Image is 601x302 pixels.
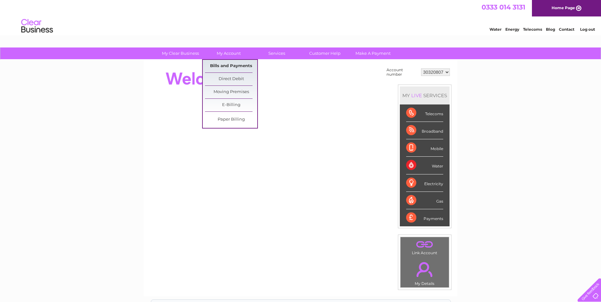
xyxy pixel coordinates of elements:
[406,209,443,226] div: Payments
[505,27,519,32] a: Energy
[205,73,257,85] a: Direct Debit
[205,99,257,111] a: E-Billing
[251,47,303,59] a: Services
[400,237,449,257] td: Link Account
[151,3,451,31] div: Clear Business is a trading name of Verastar Limited (registered in [GEOGRAPHIC_DATA] No. 3667643...
[406,192,443,209] div: Gas
[489,27,502,32] a: Water
[402,239,447,250] a: .
[347,47,399,59] a: Make A Payment
[482,3,525,11] a: 0333 014 3131
[202,47,255,59] a: My Account
[400,257,449,288] td: My Details
[299,47,351,59] a: Customer Help
[406,122,443,139] div: Broadband
[523,27,542,32] a: Telecoms
[580,27,595,32] a: Log out
[406,104,443,122] div: Telecoms
[385,66,419,78] td: Account number
[205,113,257,126] a: Paper Billing
[546,27,555,32] a: Blog
[21,16,53,36] img: logo.png
[402,258,447,280] a: .
[400,86,450,104] div: MY SERVICES
[406,139,443,157] div: Mobile
[205,60,257,72] a: Bills and Payments
[559,27,574,32] a: Contact
[406,157,443,174] div: Water
[205,86,257,98] a: Moving Premises
[406,174,443,192] div: Electricity
[154,47,207,59] a: My Clear Business
[410,92,423,98] div: LIVE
